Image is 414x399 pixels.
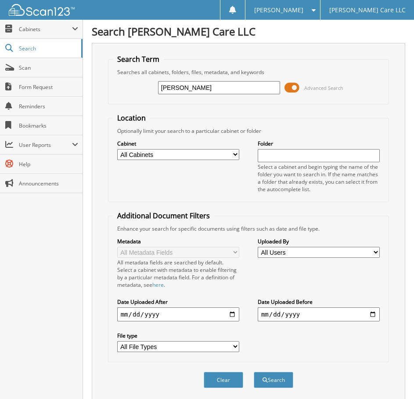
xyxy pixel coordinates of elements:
[258,163,380,193] div: Select a cabinet and begin typing the name of the folder you want to search in. If the name match...
[113,113,150,123] legend: Location
[117,140,239,147] label: Cabinet
[204,372,243,388] button: Clear
[117,332,239,339] label: File type
[19,64,78,71] span: Scan
[113,68,385,76] div: Searches all cabinets, folders, files, metadata, and keywords
[258,238,380,245] label: Uploaded By
[92,24,405,39] h1: Search [PERSON_NAME] Care LLC
[304,85,343,91] span: Advanced Search
[113,211,214,221] legend: Additional Document Filters
[117,307,239,321] input: start
[117,238,239,245] label: Metadata
[113,225,385,232] div: Enhance your search for specific documents using filters such as date and file type.
[19,25,72,33] span: Cabinets
[19,160,78,168] span: Help
[19,180,78,187] span: Announcements
[19,103,78,110] span: Reminders
[254,7,303,13] span: [PERSON_NAME]
[113,54,164,64] legend: Search Term
[19,122,78,129] span: Bookmarks
[19,141,72,149] span: User Reports
[258,298,380,306] label: Date Uploaded Before
[117,298,239,306] label: Date Uploaded After
[329,7,406,13] span: [PERSON_NAME] Care LLC
[19,83,78,91] span: Form Request
[117,259,239,289] div: All metadata fields are searched by default. Select a cabinet with metadata to enable filtering b...
[9,4,75,16] img: scan123-logo-white.svg
[152,281,164,289] a: here
[113,127,385,135] div: Optionally limit your search to a particular cabinet or folder
[370,357,414,399] iframe: Chat Widget
[258,140,380,147] label: Folder
[254,372,293,388] button: Search
[258,307,380,321] input: end
[19,45,77,52] span: Search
